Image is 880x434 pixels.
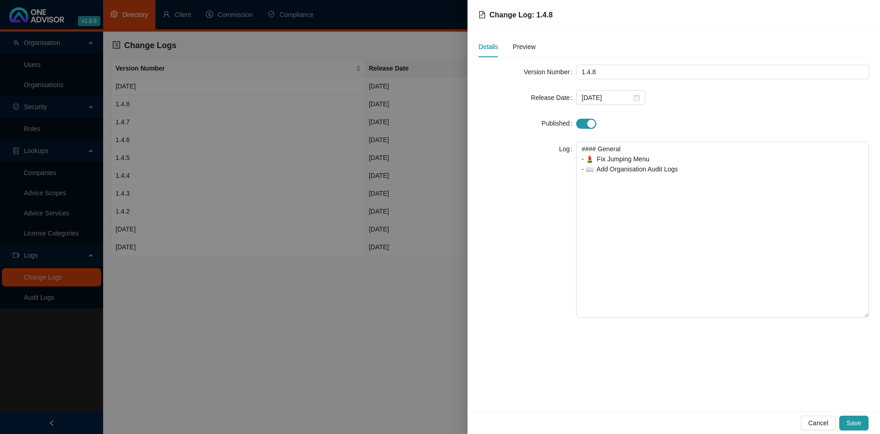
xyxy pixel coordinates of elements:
div: Preview [513,42,536,52]
button: Save [839,416,869,430]
span: Save [847,418,861,428]
span: Cancel [808,418,828,428]
label: Published [542,116,576,131]
div: Details [478,42,498,52]
button: Cancel [801,416,836,430]
input: Select date [582,93,632,103]
label: Release Date [531,90,576,105]
span: file-text [478,11,486,18]
label: Version Number [524,65,576,79]
span: Change Log: 1.4.8 [489,11,553,19]
textarea: #### General - 💄 Fix Jumping Menu - 📖 Add Organisation Audit Logs [576,142,869,318]
label: Log [559,142,576,156]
